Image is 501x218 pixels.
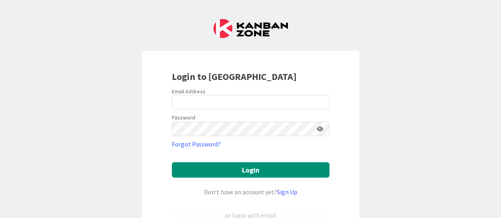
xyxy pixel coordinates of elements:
button: Login [172,162,330,178]
b: Login to [GEOGRAPHIC_DATA] [172,70,297,83]
a: Sign Up [277,188,297,196]
label: Password [172,114,195,122]
div: Don’t have an account yet? [172,187,330,197]
a: Forgot Password? [172,139,221,149]
img: Kanban Zone [213,19,288,38]
label: Email Address [172,88,206,95]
